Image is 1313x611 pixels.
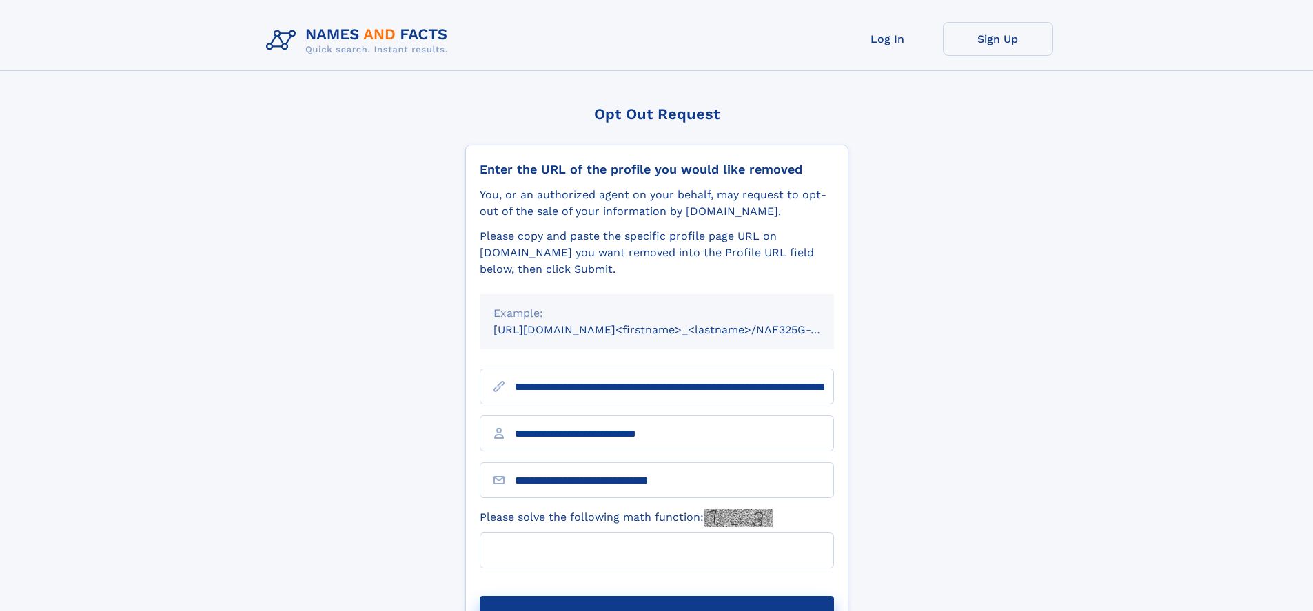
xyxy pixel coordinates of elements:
div: Enter the URL of the profile you would like removed [480,162,834,177]
label: Please solve the following math function: [480,509,773,527]
a: Log In [833,22,943,56]
a: Sign Up [943,22,1053,56]
img: Logo Names and Facts [261,22,459,59]
div: Opt Out Request [465,105,848,123]
div: You, or an authorized agent on your behalf, may request to opt-out of the sale of your informatio... [480,187,834,220]
div: Please copy and paste the specific profile page URL on [DOMAIN_NAME] you want removed into the Pr... [480,228,834,278]
div: Example: [493,305,820,322]
small: [URL][DOMAIN_NAME]<firstname>_<lastname>/NAF325G-xxxxxxxx [493,323,860,336]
